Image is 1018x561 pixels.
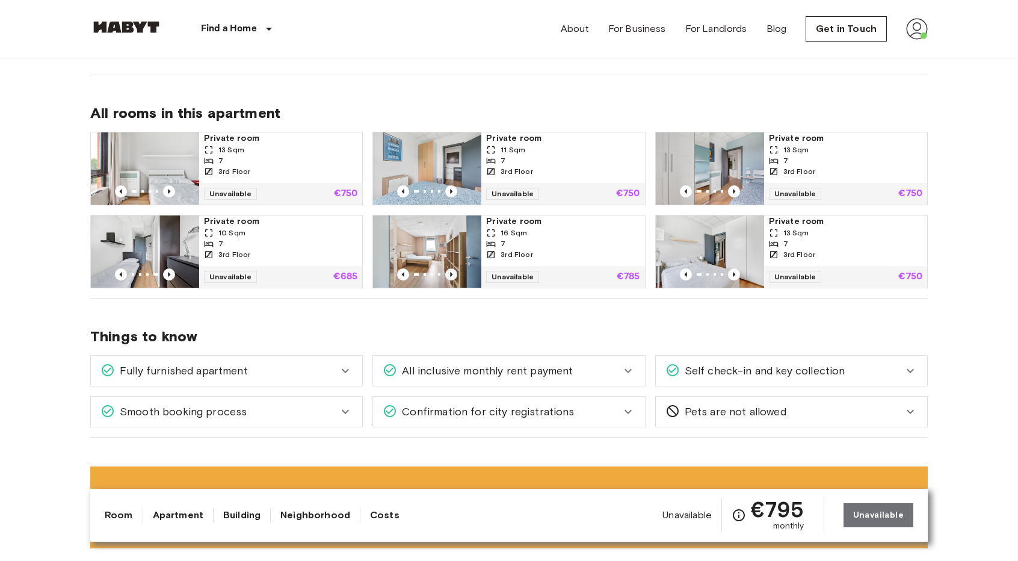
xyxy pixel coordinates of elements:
[898,272,922,282] p: €750
[218,166,250,177] span: 3rd Floor
[501,166,532,177] span: 3rd Floor
[656,215,764,288] img: Marketing picture of unit IT-14-037-008-01H
[91,132,199,205] img: Marketing picture of unit IT-14-037-008-07H
[561,22,589,36] a: About
[204,215,357,228] span: Private room
[783,155,788,166] span: 7
[680,363,845,379] span: Self check-in and key collection
[397,185,409,197] button: Previous image
[218,228,245,238] span: 10 Sqm
[751,498,804,520] span: €795
[806,16,887,42] a: Get in Touch
[373,132,481,205] img: Marketing picture of unit IT-14-037-008-06H
[334,189,358,199] p: €750
[486,132,640,144] span: Private room
[372,215,645,288] a: Marketing picture of unit IT-14-037-008-02HPrevious imagePrevious imagePrivate room16 Sqm73rd Flo...
[728,268,740,280] button: Previous image
[680,268,692,280] button: Previous image
[680,185,692,197] button: Previous image
[728,185,740,197] button: Previous image
[201,22,257,36] p: Find a Home
[486,188,539,200] span: Unavailable
[656,356,927,386] div: Self check-in and key collection
[906,18,928,40] img: avatar
[90,215,363,288] a: Previous imagePrevious imagePrivate room10 Sqm73rd FloorUnavailable€685
[333,272,358,282] p: €685
[486,215,640,228] span: Private room
[501,228,527,238] span: 16 Sqm
[218,238,223,249] span: 7
[218,155,223,166] span: 7
[501,144,525,155] span: 11 Sqm
[397,404,574,420] span: Confirmation for city registrations
[445,185,457,197] button: Previous image
[90,327,928,346] span: Things to know
[616,189,640,199] p: €750
[769,271,822,283] span: Unavailable
[783,228,809,238] span: 13 Sqm
[732,508,746,522] svg: Check cost overview for full price breakdown. Please note that discounts apply to new joiners onl...
[769,215,922,228] span: Private room
[769,132,922,144] span: Private room
[773,520,804,532] span: monthly
[397,268,409,280] button: Previous image
[91,397,362,427] div: Smooth booking process
[373,397,644,427] div: Confirmation for city registrations
[105,508,133,522] a: Room
[680,404,786,420] span: Pets are not allowed
[769,188,822,200] span: Unavailable
[91,215,199,288] img: Marketing picture of unit IT-14-037-008-04H
[486,271,539,283] span: Unavailable
[783,238,788,249] span: 7
[372,132,645,205] a: Marketing picture of unit IT-14-037-008-06HPrevious imagePrevious imagePrivate room11 Sqm73rd Flo...
[90,132,363,205] a: Marketing picture of unit IT-14-037-008-07HPrevious imagePrevious imagePrivate room13 Sqm73rd Flo...
[501,155,505,166] span: 7
[373,356,644,386] div: All inclusive monthly rent payment
[90,104,928,122] span: All rooms in this apartment
[656,397,927,427] div: Pets are not allowed
[608,22,666,36] a: For Business
[115,268,127,280] button: Previous image
[163,185,175,197] button: Previous image
[445,268,457,280] button: Previous image
[655,132,928,205] a: Marketing picture of unit IT-14-037-008-05HPrevious imagePrevious imagePrivate room13 Sqm73rd Flo...
[153,508,203,522] a: Apartment
[163,268,175,280] button: Previous image
[115,363,248,379] span: Fully furnished apartment
[501,238,505,249] span: 7
[767,22,787,36] a: Blog
[115,404,247,420] span: Smooth booking process
[370,508,399,522] a: Costs
[204,188,257,200] span: Unavailable
[662,509,712,522] span: Unavailable
[783,166,815,177] span: 3rd Floor
[90,21,162,33] img: Habyt
[397,363,573,379] span: All inclusive monthly rent payment
[115,185,127,197] button: Previous image
[783,249,815,260] span: 3rd Floor
[218,144,244,155] span: 13 Sqm
[783,144,809,155] span: 13 Sqm
[91,356,362,386] div: Fully furnished apartment
[373,215,481,288] img: Marketing picture of unit IT-14-037-008-02H
[617,272,640,282] p: €785
[898,189,922,199] p: €750
[280,508,350,522] a: Neighborhood
[204,271,257,283] span: Unavailable
[223,508,261,522] a: Building
[204,132,357,144] span: Private room
[501,249,532,260] span: 3rd Floor
[656,132,764,205] img: Marketing picture of unit IT-14-037-008-05H
[655,215,928,288] a: Marketing picture of unit IT-14-037-008-01HPrevious imagePrevious imagePrivate room13 Sqm73rd Flo...
[218,249,250,260] span: 3rd Floor
[685,22,747,36] a: For Landlords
